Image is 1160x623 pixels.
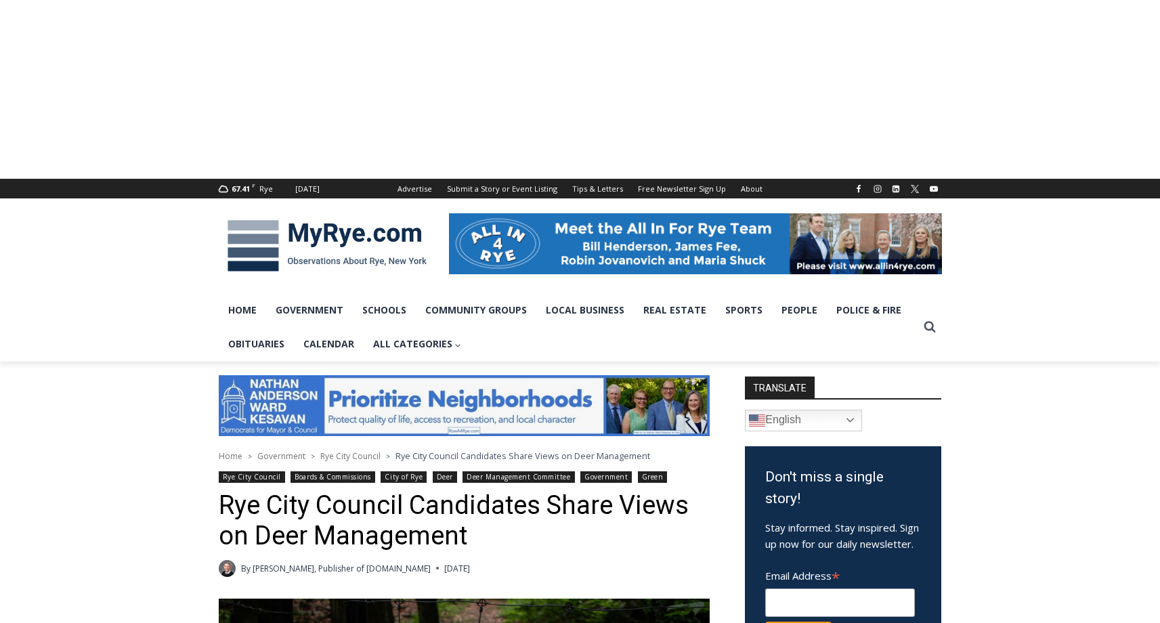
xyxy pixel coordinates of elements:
[390,179,439,198] a: Advertise
[219,211,435,281] img: MyRye.com
[827,293,911,327] a: Police & Fire
[311,452,315,461] span: >
[749,412,765,429] img: en
[294,327,364,361] a: Calendar
[219,560,236,577] a: Author image
[219,471,285,483] a: Rye City Council
[390,179,770,198] nav: Secondary Navigation
[772,293,827,327] a: People
[918,315,942,339] button: View Search Form
[463,471,574,483] a: Deer Management Committee
[439,179,565,198] a: Submit a Story or Event Listing
[745,410,862,431] a: English
[634,293,716,327] a: Real Estate
[433,471,457,483] a: Deer
[395,450,650,462] span: Rye City Council Candidates Share Views on Deer Management
[926,181,942,197] a: YouTube
[638,471,668,483] a: Green
[386,452,390,461] span: >
[219,490,710,552] h1: Rye City Council Candidates Share Views on Deer Management
[253,563,431,574] a: [PERSON_NAME], Publisher of [DOMAIN_NAME]
[219,327,294,361] a: Obituaries
[373,337,462,351] span: All Categories
[449,213,942,274] img: All in for Rye
[232,184,250,194] span: 67.41
[851,181,867,197] a: Facebook
[219,449,710,463] nav: Breadcrumbs
[219,293,266,327] a: Home
[733,179,770,198] a: About
[869,181,886,197] a: Instagram
[580,471,632,483] a: Government
[907,181,923,197] a: X
[444,562,470,575] time: [DATE]
[248,452,252,461] span: >
[416,293,536,327] a: Community Groups
[765,519,921,552] p: Stay informed. Stay inspired. Sign up now for our daily newsletter.
[257,450,305,462] a: Government
[219,450,242,462] a: Home
[259,183,273,195] div: Rye
[353,293,416,327] a: Schools
[630,179,733,198] a: Free Newsletter Sign Up
[219,293,918,362] nav: Primary Navigation
[716,293,772,327] a: Sports
[320,450,381,462] a: Rye City Council
[536,293,634,327] a: Local Business
[266,293,353,327] a: Government
[765,562,915,586] label: Email Address
[364,327,471,361] a: All Categories
[291,471,375,483] a: Boards & Commissions
[241,562,251,575] span: By
[381,471,427,483] a: City of Rye
[252,181,255,189] span: F
[295,183,320,195] div: [DATE]
[888,181,904,197] a: Linkedin
[745,377,815,398] strong: TRANSLATE
[565,179,630,198] a: Tips & Letters
[765,467,921,509] h3: Don't miss a single story!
